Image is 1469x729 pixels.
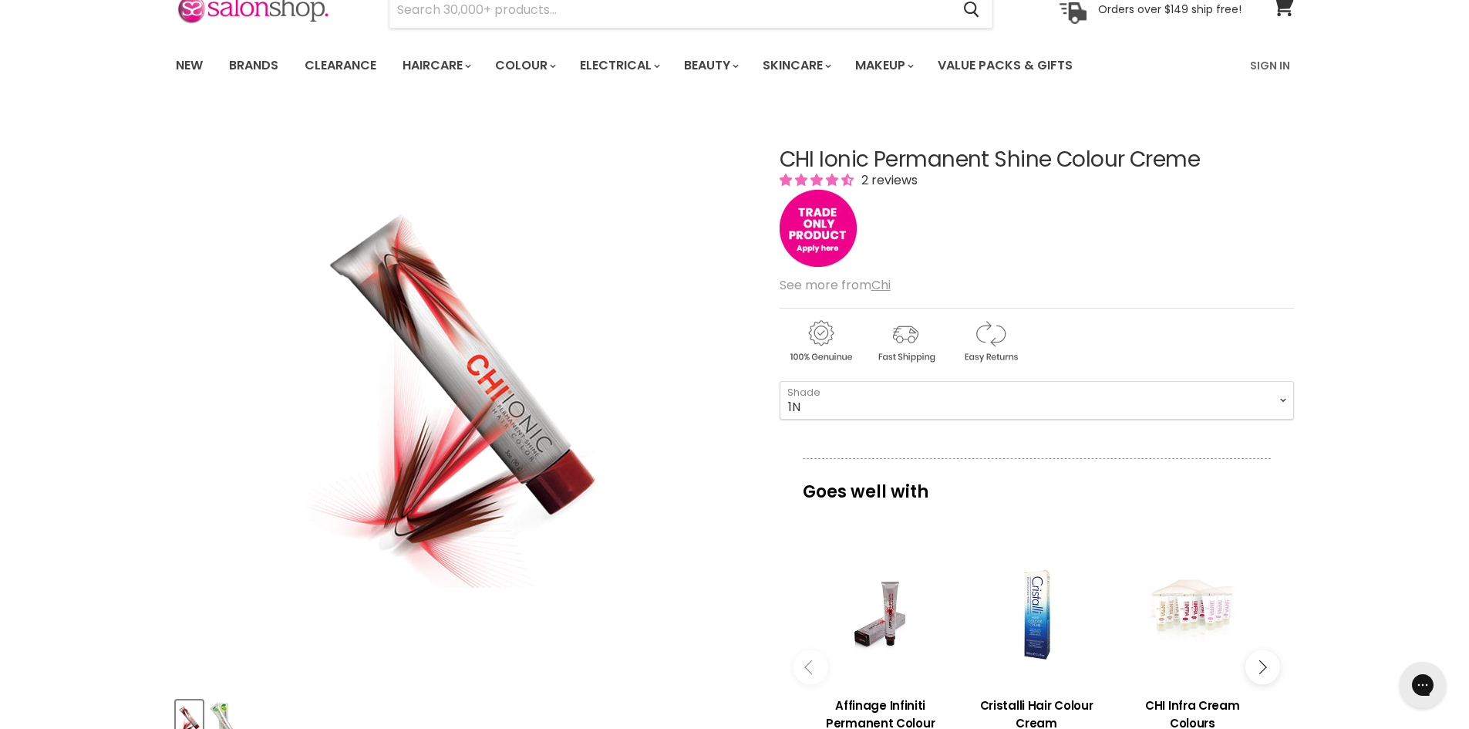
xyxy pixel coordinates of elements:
[871,276,891,294] a: Chi
[217,49,290,82] a: Brands
[293,49,388,82] a: Clearance
[966,544,1107,684] a: View product:Cristalli Hair Colour Cream
[1241,49,1299,82] a: Sign In
[308,164,619,631] img: Chi Ionic Permanent Shine Colour Creme
[164,49,214,82] a: New
[780,148,1294,172] h1: CHI Ionic Permanent Shine Colour Creme
[164,43,1163,88] ul: Main menu
[483,49,565,82] a: Colour
[844,49,923,82] a: Makeup
[810,544,951,684] a: View product:Affinage Infiniti Permanent Colour
[568,49,669,82] a: Electrical
[391,49,480,82] a: Haircare
[780,190,857,267] img: tradeonly_small.jpg
[780,276,891,294] span: See more from
[1098,2,1242,16] p: Orders over $149 ship free!
[857,171,918,189] span: 2 reviews
[751,49,841,82] a: Skincare
[1392,656,1454,714] iframe: Gorgias live chat messenger
[864,318,946,365] img: shipping.gif
[780,171,857,189] span: 4.50 stars
[926,49,1084,82] a: Value Packs & Gifts
[176,110,752,686] div: CHI Ionic Permanent Shine Colour Creme image. Click or Scroll to Zoom.
[672,49,748,82] a: Beauty
[157,43,1313,88] nav: Main
[803,458,1271,509] p: Goes well with
[1122,544,1262,684] a: View product:CHI Infra Cream Colours
[949,318,1031,365] img: returns.gif
[780,318,861,365] img: genuine.gif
